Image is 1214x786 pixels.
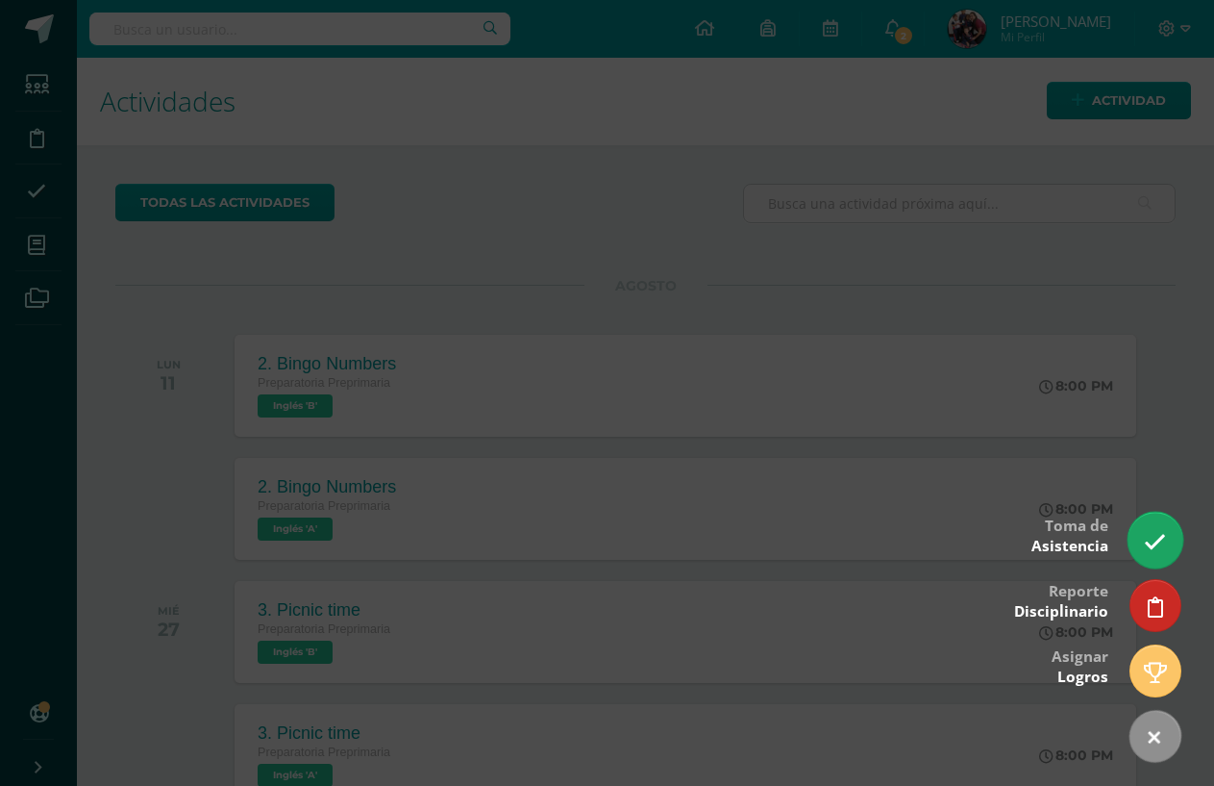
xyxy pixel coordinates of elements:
span: Disciplinario [1014,601,1108,621]
div: Asignar [1052,634,1108,697]
span: Logros [1057,667,1108,687]
div: Toma de [1031,503,1108,566]
div: Reporte [1014,569,1108,631]
span: Asistencia [1031,536,1108,556]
